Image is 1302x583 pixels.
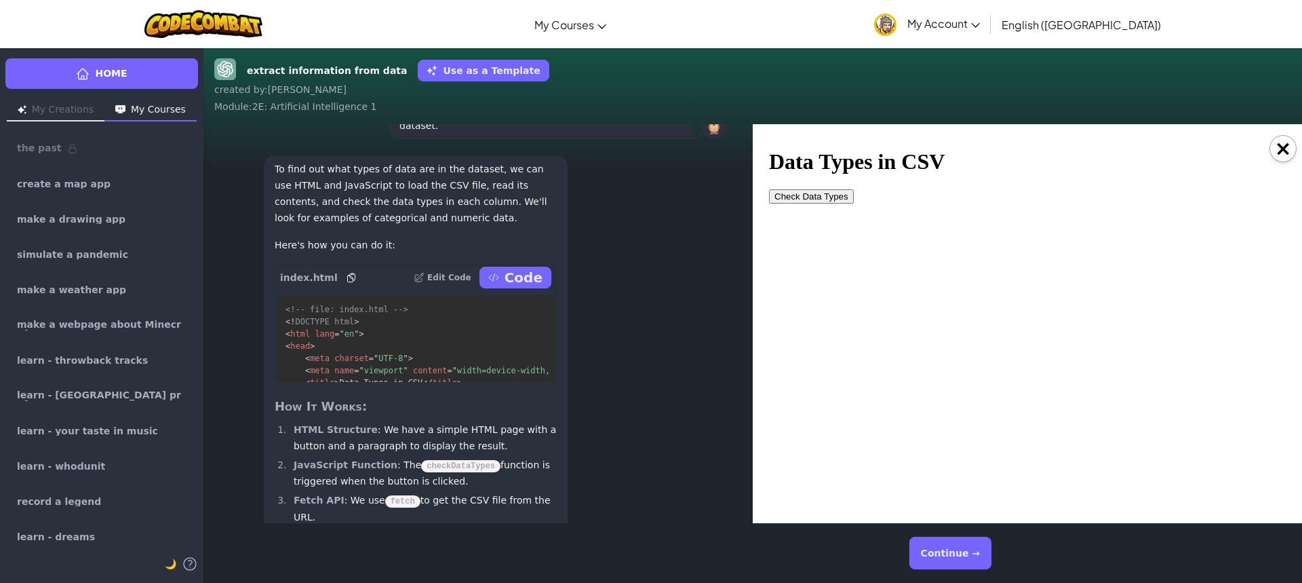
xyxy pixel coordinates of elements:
[403,354,408,363] span: "
[285,341,290,351] span: <
[5,58,198,89] a: Home
[17,390,186,401] span: learn - [GEOGRAPHIC_DATA] preferences
[275,397,557,416] h3: How It Works:
[909,537,991,569] button: Continue →
[295,317,330,326] span: DOCTYPE
[414,267,471,288] button: Edit Code
[418,60,549,81] button: Use as a Template
[310,378,334,388] span: title
[294,424,378,435] strong: HTML Structure
[907,16,980,31] span: My Account
[17,250,128,259] span: simulate a pandemic
[285,329,290,339] span: <
[17,462,105,471] span: learn - whodunit
[1002,18,1161,32] span: English ([GEOGRAPHIC_DATA])
[408,354,413,363] span: >
[315,329,334,339] span: lang
[5,415,198,447] a: learn - your taste in music
[378,354,403,363] span: UTF-8
[479,267,551,288] button: Code
[413,366,448,375] span: content
[534,18,594,32] span: My Courses
[165,556,176,572] button: 🌙
[344,329,354,339] span: en
[17,285,126,295] span: make a weather app
[874,14,896,36] img: avatar
[354,329,359,339] span: "
[5,238,198,271] a: simulate a pandemic
[1269,135,1297,162] button: Close
[369,354,374,363] span: =
[247,64,407,78] strong: extract information from data
[354,366,359,375] span: =
[285,317,295,326] span: <!
[294,495,344,506] strong: Fetch API
[5,309,198,341] a: make a webpage about Minecraft
[17,497,101,506] span: record a legend
[701,112,728,139] div: 🦉
[334,378,339,388] span: >
[340,378,423,388] span: Data Types in CSV
[95,67,127,81] span: Home
[359,366,363,375] span: "
[528,6,613,43] a: My Courses
[5,485,198,518] a: record a legend
[144,10,263,38] img: CodeCombat logo
[457,378,462,388] span: >
[354,317,359,326] span: >
[305,378,310,388] span: <
[214,58,236,80] img: GPT-4
[5,344,198,377] a: learn - throwback tracks
[104,100,197,121] button: My Courses
[867,3,987,45] a: My Account
[275,161,557,226] p: To find out what types of data are in the dataset, we can use HTML and JavaScript to load the CSV...
[5,168,198,200] a: create a map app
[359,329,363,339] span: >
[17,532,95,542] span: learn - dreams
[505,268,542,287] p: Code
[290,341,310,351] span: head
[290,421,557,454] li: : We have a simple HTML page with a button and a paragraph to display the result.
[422,378,432,388] span: </
[17,179,111,189] span: create a map app
[448,366,452,375] span: =
[285,305,408,314] span: <!-- file: index.html -->
[334,354,369,363] span: charset
[5,14,522,39] h1: Data Types in CSV
[17,320,186,331] span: make a webpage about Minecraft
[280,271,338,284] span: index.html
[294,459,397,470] strong: JavaScript Function
[17,426,158,436] span: learn - your taste in music
[310,341,315,351] span: >
[305,366,310,375] span: <
[310,366,330,375] span: meta
[334,366,354,375] span: name
[995,6,1168,43] a: English ([GEOGRAPHIC_DATA])
[421,460,500,472] code: checkDataTypes
[427,272,471,283] p: Edit Code
[214,84,347,95] span: created by : [PERSON_NAME]
[115,105,125,114] img: Icon
[403,366,408,375] span: "
[214,100,1291,113] div: Module : 2E: Artificial Intelligence 1
[165,559,176,569] span: 🌙
[18,105,26,114] img: Icon
[433,378,457,388] span: title
[457,366,638,375] span: width=device-width, initial-scale=1.0
[290,492,557,525] li: : We use to get the CSV file from the URL.
[17,214,125,224] span: make a drawing app
[275,237,557,253] p: Here's how you can do it:
[305,354,310,363] span: <
[364,366,403,375] span: viewport
[5,203,198,236] a: make a drawing app
[5,521,198,553] a: learn - dreams
[385,495,420,508] code: fetch
[290,329,310,339] span: html
[290,457,557,490] li: : The function is triggered when the button is clicked.
[5,132,198,165] a: the past
[5,274,198,306] a: make a weather app
[374,354,378,363] span: "
[5,450,198,483] a: learn - whodunit
[5,379,198,412] a: learn - [GEOGRAPHIC_DATA] preferences
[17,356,148,365] span: learn - throwback tracks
